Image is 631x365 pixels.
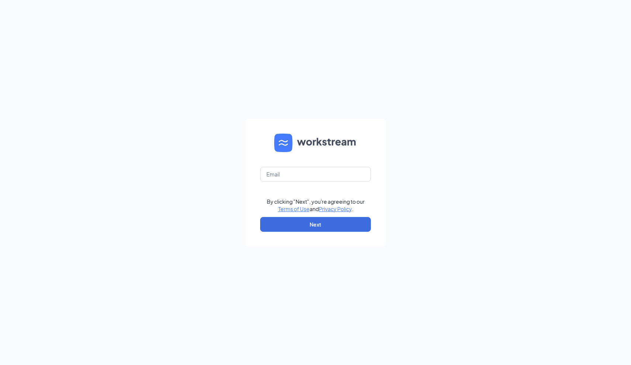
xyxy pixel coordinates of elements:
a: Terms of Use [278,206,310,212]
div: By clicking "Next", you're agreeing to our and . [267,198,365,213]
img: WS logo and Workstream text [274,134,357,152]
a: Privacy Policy [319,206,352,212]
input: Email [260,167,371,182]
button: Next [260,217,371,232]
